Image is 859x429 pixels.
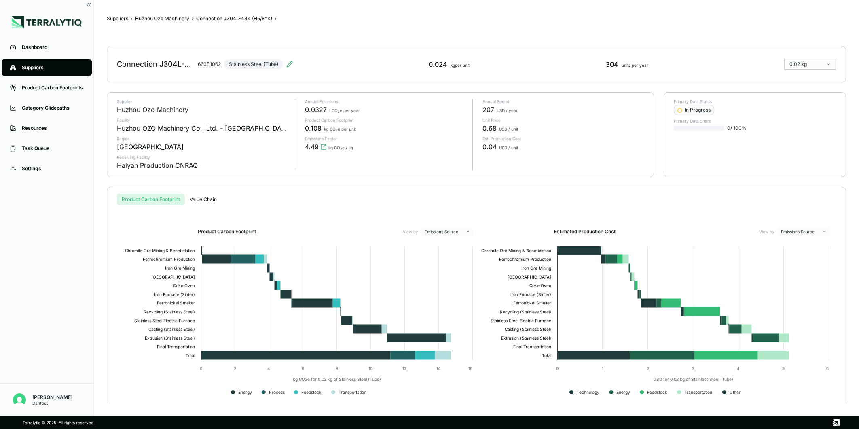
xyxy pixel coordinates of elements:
text: 16 [468,366,472,371]
text: Casting (Stainless Steel) [505,327,551,332]
div: Settings [22,165,84,172]
text: Ferrochromium Production [499,257,551,262]
div: Connection J304L-434 (H5/8"K) [196,15,272,22]
text: Feedstock [647,390,667,395]
span: kg CO e per unit [324,127,356,131]
text: Final Transportation [513,344,551,349]
text: Chromite Ore Mining & Beneficiation [481,248,551,254]
button: Value Chain [185,194,222,205]
text: kg CO2e for 0.02 kg of Stainless Steel (Tube) [293,377,381,382]
span: 4.49 [305,142,319,152]
span: USD / year [497,108,518,113]
p: Receiving Facility [117,155,288,160]
text: 1 [602,366,603,371]
text: Ferronickel Smelter [513,300,551,305]
div: In Progress [677,107,711,113]
text: 2 [647,366,649,371]
p: Unit Price [482,118,644,123]
text: Stainless Steel Electric Furnace [491,318,551,323]
text: Extrusion (Stainless Steel) [501,336,551,340]
text: 2 [234,366,236,371]
span: 207 [482,105,494,114]
text: USD for 0.02 kg of Stainless Steel (Tube) [653,377,733,382]
div: Task Queue [22,145,84,152]
text: 4 [267,366,270,371]
text: 10 [368,366,372,371]
div: Dashboard [22,44,84,51]
button: Suppliers [107,15,128,22]
div: Category Glidepaths [22,105,84,111]
text: Total [542,353,551,358]
text: 3 [692,366,694,371]
button: 0.02 kg [784,59,836,70]
div: 304 [606,59,648,69]
text: 6 [302,366,304,371]
label: View by [759,229,774,234]
text: Recycling (Stainless Steel) [144,309,195,315]
button: In Progress [674,105,714,115]
text: 5 [782,366,785,371]
button: Open user button [10,390,29,410]
sub: 2 [340,147,342,151]
text: Total [186,353,195,358]
text: 6 [826,366,829,371]
div: 0.024 [429,59,470,69]
button: Emissions Source [421,228,473,236]
text: Process [269,390,285,395]
p: Region [117,136,288,141]
span: units per year [622,63,648,68]
div: Resources [22,125,84,131]
text: Transportation [339,390,366,395]
p: Primary Data Status [674,99,836,104]
span: 0.108 [305,123,322,133]
text: 0 [556,366,559,371]
div: Product Carbon Footprints [22,85,84,91]
div: Connection J304L-434 (H5/8"K) [117,59,195,69]
span: 0.0327 [305,105,327,114]
text: 8 [336,366,338,371]
text: Coke Oven [173,283,195,288]
p: Facility [117,118,288,123]
sub: 2 [336,129,338,132]
div: Huzhou OZO Machinery Co., Ltd. - [GEOGRAPHIC_DATA] [117,123,288,133]
h2: Estimated Production Cost [554,228,616,235]
text: Casting (Stainless Steel) [148,327,195,332]
text: Iron Ore Mining [165,266,195,271]
text: Feedstock [301,390,322,395]
span: 0.68 [482,123,497,133]
text: Coke Oven [529,283,551,288]
span: 0 / 100 % [727,125,747,131]
p: Emissions Factor [305,136,466,141]
label: View by [403,229,418,234]
p: Supplier [117,99,288,104]
img: Logo [12,16,82,28]
text: Recycling (Stainless Steel) [500,309,551,315]
text: Transportation [684,390,712,395]
text: 0 [200,366,202,371]
p: Annual Spend [482,99,644,104]
text: Energy [238,390,252,395]
text: Iron Furnace (Sinter) [154,292,195,297]
div: Suppliers [22,64,84,71]
span: kg CO e / kg [328,145,353,150]
span: USD / unit [499,127,518,131]
text: Ferrochromium Production [143,257,195,262]
sub: 2 [338,110,340,114]
text: Energy [616,390,630,395]
text: [GEOGRAPHIC_DATA] [508,275,551,279]
span: › [131,15,133,22]
div: [PERSON_NAME] [32,394,72,401]
button: Huzhou Ozo Machinery [135,15,189,22]
text: 14 [436,366,441,371]
span: kg per unit [451,63,470,68]
text: Ferronickel Smelter [157,300,195,305]
span: › [192,15,194,22]
text: Extrusion (Stainless Steel) [145,336,195,340]
text: Stainless Steel Electric Furnace [134,318,195,323]
text: Other [730,390,741,395]
text: [GEOGRAPHIC_DATA] [151,275,195,279]
p: Primary Data Share [674,118,836,123]
h2: Product Carbon Footprint [198,228,256,235]
text: Technology [577,390,599,395]
button: Emissions Source [778,228,829,236]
